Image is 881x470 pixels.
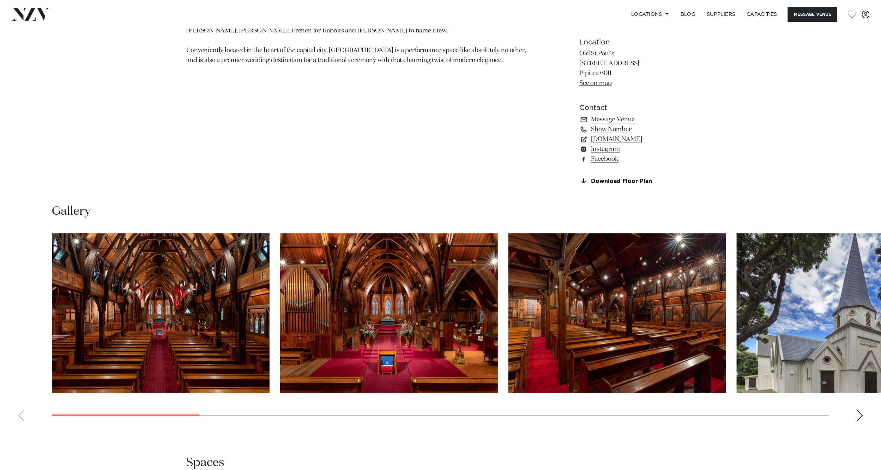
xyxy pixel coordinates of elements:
[508,233,726,393] swiper-slide: 3 / 18
[626,7,675,22] a: Locations
[580,144,695,154] a: Instagram
[741,7,783,22] a: Capacities
[580,103,695,113] h6: Contact
[580,124,695,134] a: Show Number
[788,7,837,22] button: Message Venue
[580,178,695,184] a: Download Floor Plan
[52,203,91,219] h2: Gallery
[11,8,50,20] img: nzv-logo.png
[580,115,695,124] a: Message Venue
[580,154,695,164] a: Facebook
[580,37,695,48] h6: Location
[580,134,695,144] a: [DOMAIN_NAME]
[675,7,701,22] a: BLOG
[280,233,498,393] swiper-slide: 2 / 18
[580,80,612,86] a: See on map
[701,7,741,22] a: SUPPLIERS
[580,49,695,88] p: Old St Paul's [STREET_ADDRESS] Pipitea 6011
[52,233,270,393] swiper-slide: 1 / 18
